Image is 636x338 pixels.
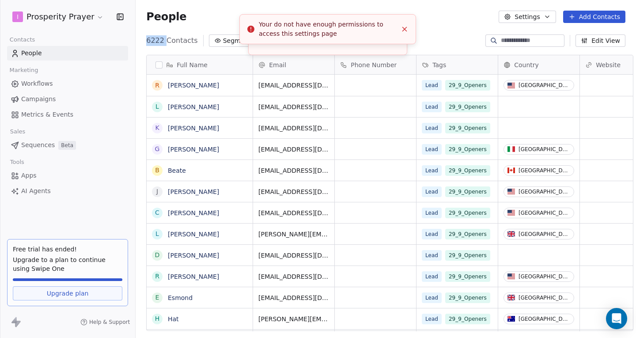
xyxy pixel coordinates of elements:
span: I [17,12,19,21]
span: 29_9_Openers [445,314,490,324]
span: Lead [422,208,442,218]
span: Beta [58,141,76,150]
span: Lead [422,165,442,176]
div: L [155,229,159,239]
a: Beate [168,167,186,174]
span: Sales [6,125,29,138]
span: People [146,10,186,23]
span: [EMAIL_ADDRESS][DOMAIN_NAME] [258,272,329,281]
div: Open Intercom Messenger [606,308,627,329]
span: Contacts [6,33,39,46]
span: [EMAIL_ADDRESS][DOMAIN_NAME] [258,103,329,111]
a: Hat [168,315,179,323]
div: J [156,187,158,196]
span: Lead [422,314,442,324]
div: [GEOGRAPHIC_DATA] [519,316,570,322]
div: grid [147,75,253,331]
span: 6222 Contacts [146,35,197,46]
span: Lead [422,102,442,112]
a: [PERSON_NAME] [168,231,219,238]
a: SequencesBeta [7,138,128,152]
span: 29_9_Openers [445,250,490,261]
span: AI Agents [21,186,51,196]
span: Upgrade plan [47,289,89,298]
span: Workflows [21,79,53,88]
div: L [155,102,159,111]
span: [EMAIL_ADDRESS][DOMAIN_NAME] [258,251,329,260]
button: Settings [499,11,556,23]
span: Lead [422,186,442,197]
button: Edit View [575,34,625,47]
div: R [155,81,159,90]
div: Your do not have enough permissions to access this settings page [259,20,397,38]
span: Full Name [177,61,208,69]
span: 29_9_Openers [445,123,490,133]
div: [GEOGRAPHIC_DATA] [519,273,570,280]
span: Prosperity Prayer [26,11,95,23]
button: Add Contacts [563,11,625,23]
span: 29_9_Openers [445,271,490,282]
a: [PERSON_NAME] [168,125,219,132]
a: [PERSON_NAME] [168,82,219,89]
span: 29_9_Openers [445,144,490,155]
span: Upgrade to a plan to continue using Swipe One [13,255,122,273]
div: B [155,166,159,175]
a: Esmond [168,294,193,301]
div: [GEOGRAPHIC_DATA] [519,82,570,88]
div: H [155,314,160,323]
div: D [155,251,160,260]
span: 29_9_Openers [445,208,490,218]
span: Lead [422,144,442,155]
span: Tools [6,156,28,169]
span: Metrics & Events [21,110,73,119]
div: R [155,272,159,281]
div: G [155,144,160,154]
span: Marketing [6,64,42,77]
div: [GEOGRAPHIC_DATA] [519,146,570,152]
span: 29_9_Openers [445,165,490,176]
div: [GEOGRAPHIC_DATA] [519,295,570,301]
span: [PERSON_NAME][EMAIL_ADDRESS][DOMAIN_NAME] [258,315,329,323]
div: c [155,208,159,217]
span: [EMAIL_ADDRESS][DOMAIN_NAME] [258,145,329,154]
a: [PERSON_NAME] [168,188,219,195]
span: Help & Support [89,319,130,326]
span: [PERSON_NAME][EMAIL_ADDRESS][PERSON_NAME][DOMAIN_NAME] [258,230,329,239]
span: 29_9_Openers [445,229,490,239]
a: Campaigns [7,92,128,106]
a: Help & Support [80,319,130,326]
div: [GEOGRAPHIC_DATA] [519,210,570,216]
span: Sequences [21,141,55,150]
span: People [21,49,42,58]
span: Website [596,61,621,69]
span: Segments: [223,36,256,46]
a: AI Agents [7,184,128,198]
span: [EMAIL_ADDRESS][DOMAIN_NAME] [258,124,329,133]
span: [EMAIL_ADDRESS][DOMAIN_NAME] [258,293,329,302]
a: [PERSON_NAME] [168,146,219,153]
a: [PERSON_NAME] [168,273,219,280]
a: [PERSON_NAME] [168,103,219,110]
span: [EMAIL_ADDRESS][DOMAIN_NAME] [258,209,329,217]
span: 29_9_Openers [445,102,490,112]
a: Apps [7,168,128,183]
div: Tags [416,55,498,74]
a: Metrics & Events [7,107,128,122]
a: People [7,46,128,61]
span: Lead [422,292,442,303]
span: [EMAIL_ADDRESS][DOMAIN_NAME] [258,166,329,175]
span: 29_9_Openers [445,292,490,303]
span: Lead [422,229,442,239]
div: K [155,123,159,133]
button: IProsperity Prayer [11,9,106,24]
div: [GEOGRAPHIC_DATA] [519,167,570,174]
span: Lead [422,271,442,282]
span: Lead [422,80,442,91]
div: Full Name [147,55,253,74]
div: E [155,293,159,302]
a: [PERSON_NAME] [168,209,219,216]
span: 29_9_Openers [445,80,490,91]
div: Free trial has ended! [13,245,122,254]
a: Upgrade plan [13,286,122,300]
div: [GEOGRAPHIC_DATA] [519,231,570,237]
